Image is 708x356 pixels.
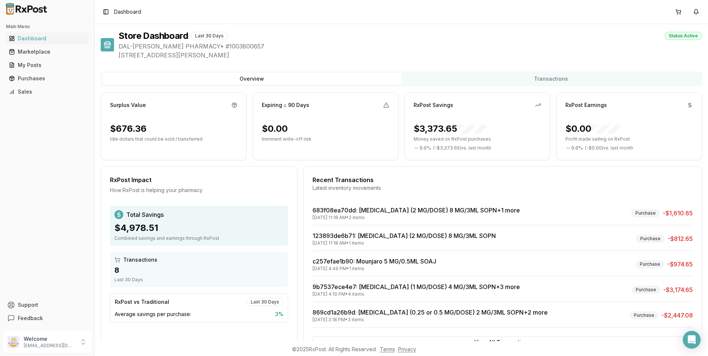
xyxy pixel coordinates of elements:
button: Support [3,298,91,312]
button: Purchases [3,73,91,84]
p: Idle dollars that could be sold / transferred [110,136,237,142]
span: Dashboard [114,8,141,16]
div: Purchase [636,235,665,243]
a: Dashboard [6,32,88,45]
div: Purchases [9,75,86,82]
h1: Store Dashboard [118,30,188,42]
a: Privacy [398,346,416,352]
span: Transactions [123,256,157,263]
div: RxPost Impact [110,175,288,184]
button: Feedback [3,312,91,325]
a: Terms [380,346,395,352]
div: $0.00 [565,123,621,135]
div: Purchase [631,209,660,217]
div: $676.36 [110,123,147,135]
a: Marketplace [6,45,88,58]
div: $0.00 [262,123,288,135]
div: $3,373.65 [414,123,487,135]
a: 123893de6b71: [MEDICAL_DATA] (2 MG/DOSE) 8 MG/3ML SOPN [313,232,496,239]
div: Last 30 Days [114,277,284,283]
a: Purchases [6,72,88,85]
div: How RxPost is helping your pharmacy [110,187,288,194]
span: -$3,174.65 [663,285,693,294]
div: [DATE] 4:49 PM • 1 items [313,266,436,272]
h2: Main Menu [6,24,88,30]
a: 869cd1a26b9d: [MEDICAL_DATA] (0.25 or 0.5 MG/DOSE) 2 MG/3ML SOPN+2 more [313,309,548,316]
button: Marketplace [3,46,91,58]
p: [EMAIL_ADDRESS][DOMAIN_NAME] [24,343,75,349]
button: Overview [102,73,401,85]
nav: breadcrumb [114,8,141,16]
div: Surplus Value [110,101,146,109]
img: RxPost Logo [3,3,50,15]
div: Purchase [632,286,660,294]
p: Welcome [24,335,75,343]
div: Last 30 Days [191,32,228,40]
div: [DATE] 2:18 PM • 3 items [313,317,548,323]
a: My Posts [6,58,88,72]
button: My Posts [3,59,91,71]
span: Average savings per purchase: [115,310,191,318]
span: -$1,610.65 [663,209,693,218]
a: 9b7537ece4e7: [MEDICAL_DATA] (1 MG/DOSE) 4 MG/3ML SOPN+3 more [313,283,520,290]
div: 8 [114,265,284,275]
div: Combined savings and earnings through RxPost [114,235,284,241]
div: Open Intercom Messenger [683,331,701,349]
div: $4,978.51 [114,222,284,234]
span: ( - $0.00 ) vs. last month [585,145,633,151]
a: c257efae1b90: Mounjaro 5 MG/0.5ML SOAJ [313,258,436,265]
div: Marketplace [9,48,86,56]
div: RxPost Earnings [565,101,607,109]
div: Recent Transactions [313,175,693,184]
p: Imminent write-off risk [262,136,389,142]
button: View All Transactions [313,336,693,348]
p: Money saved on RxPost purchases [414,136,541,142]
div: [DATE] 11:18 AM • 2 items [313,215,520,221]
div: Sales [9,88,86,95]
div: [DATE] 11:18 AM • 1 items [313,240,496,246]
div: Last 30 Days [247,298,283,306]
span: [STREET_ADDRESS][PERSON_NAME] [118,51,702,60]
div: Purchase [630,311,658,319]
div: RxPost Savings [414,101,453,109]
span: ( - $3,373.65 ) vs. last month [433,145,491,151]
button: Transactions [401,73,701,85]
span: Feedback [18,315,43,322]
div: My Posts [9,61,86,69]
p: Profit made selling on RxPost [565,136,693,142]
span: Total Savings [126,210,164,219]
button: Sales [3,86,91,98]
span: -$974.65 [667,260,693,269]
span: 0.0 % [571,145,583,151]
div: Dashboard [9,35,86,42]
div: [DATE] 4:10 PM • 4 items [313,291,520,297]
span: 0.0 % [420,145,431,151]
a: 683f08ea70dd: [MEDICAL_DATA] (2 MG/DOSE) 8 MG/3ML SOPN+1 more [313,206,520,214]
span: 3 % [275,310,283,318]
div: Latest inventory movements [313,184,693,192]
div: Purchase [636,260,664,268]
div: RxPost vs Traditional [115,298,169,306]
span: DAL-[PERSON_NAME] PHARMACY • # 1003800657 [118,42,702,51]
button: Dashboard [3,33,91,44]
div: Expiring ≤ 90 Days [262,101,309,109]
span: -$812.65 [668,234,693,243]
div: Status: Active [665,32,702,40]
a: Sales [6,85,88,98]
span: -$2,447.08 [661,311,693,320]
img: User avatar [7,336,19,348]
